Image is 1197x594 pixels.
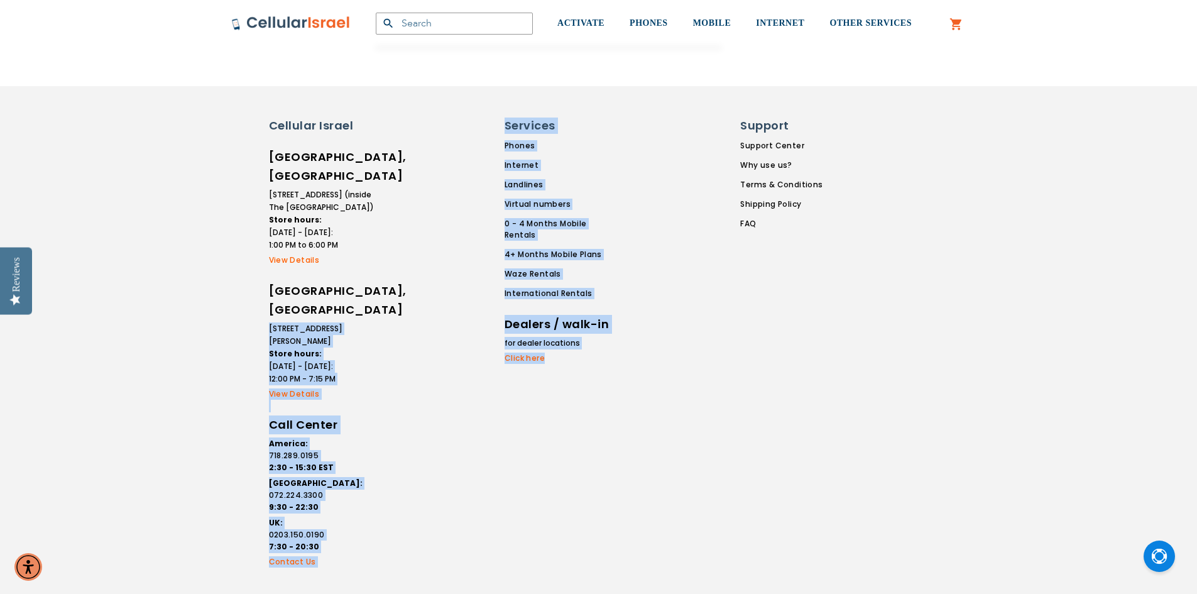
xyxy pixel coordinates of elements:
a: 072.224.3300 [269,490,376,501]
a: Contact Us [269,556,376,568]
a: Internet [505,160,619,171]
div: Reviews [11,257,22,292]
a: Shipping Policy [740,199,823,210]
li: for dealer locations [505,337,611,349]
a: 718.289.0195 [269,450,376,461]
h6: Services [505,118,611,134]
a: Support Center [740,140,823,151]
a: Click here [505,353,611,364]
strong: Store hours: [269,214,322,225]
strong: [GEOGRAPHIC_DATA]: [269,478,363,488]
strong: 9:30 - 22:30 [269,502,319,512]
li: [STREET_ADDRESS][PERSON_NAME] [DATE] - [DATE]: 12:00 PM - 7:15 PM [269,322,376,385]
h6: Dealers / walk-in [505,315,611,334]
span: PHONES [630,18,668,28]
span: INTERNET [756,18,804,28]
a: Phones [505,140,619,151]
a: FAQ [740,218,823,229]
a: Landlines [505,179,619,190]
div: Accessibility Menu [14,553,42,581]
a: Waze Rentals [505,268,619,280]
h6: Call Center [269,415,376,434]
strong: America: [269,438,308,449]
h6: [GEOGRAPHIC_DATA], [GEOGRAPHIC_DATA] [269,148,376,185]
a: 0203.150.0190 [269,529,376,541]
a: 4+ Months Mobile Plans [505,249,619,260]
h6: Cellular Israel [269,118,376,134]
a: International Rentals [505,288,619,299]
span: ACTIVATE [557,18,604,28]
strong: UK: [269,517,283,528]
a: Why use us? [740,160,823,171]
h6: [GEOGRAPHIC_DATA], [GEOGRAPHIC_DATA] [269,282,376,319]
a: Terms & Conditions [740,179,823,190]
span: OTHER SERVICES [829,18,912,28]
span: MOBILE [693,18,731,28]
a: 0 - 4 Months Mobile Rentals [505,218,619,241]
h6: Support [740,118,815,134]
strong: 2:30 - 15:30 EST [269,462,334,473]
a: View Details [269,255,376,266]
input: Search [376,13,533,35]
strong: 7:30 - 20:30 [269,541,319,552]
strong: Store hours: [269,348,322,359]
a: View Details [269,388,376,400]
img: Cellular Israel Logo [231,16,351,31]
a: Virtual numbers [505,199,619,210]
li: [STREET_ADDRESS] (inside The [GEOGRAPHIC_DATA]) [DATE] - [DATE]: 1:00 PM to 6:00 PM [269,189,376,251]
